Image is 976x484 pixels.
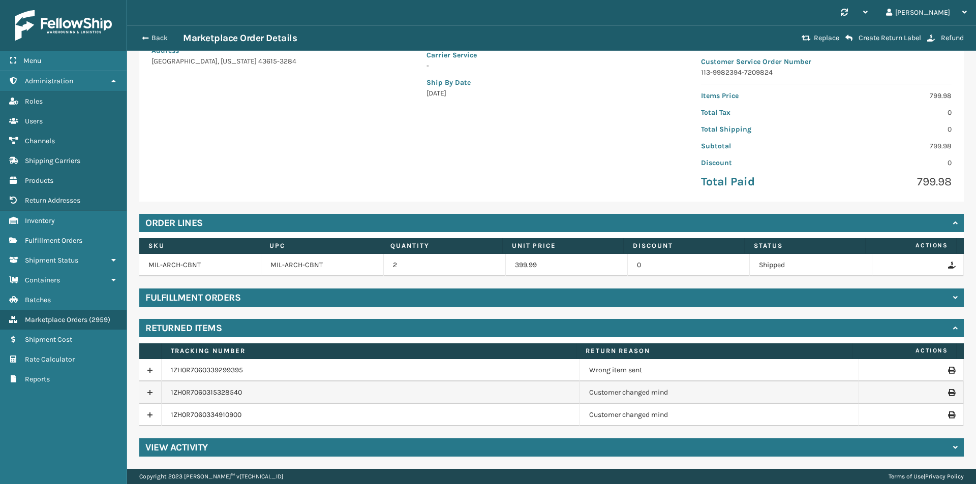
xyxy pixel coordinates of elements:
button: Refund [924,34,967,43]
td: 399.99 [506,254,628,276]
p: Subtotal [701,141,820,151]
p: [DATE] [426,88,677,99]
p: Carrier Service [426,50,677,60]
i: Print Return Label [948,367,954,374]
span: Actions [869,237,954,254]
p: - [426,60,677,71]
span: Rate Calculator [25,355,75,364]
label: SKU [148,241,251,250]
p: Items Price [701,90,820,101]
i: Refund Order Line [948,262,954,269]
span: Channels [25,137,55,145]
p: 799.98 [833,90,952,101]
a: Terms of Use [889,473,924,480]
span: Shipment Status [25,256,78,265]
p: Total Tax [701,107,820,118]
label: Status [754,241,856,250]
p: Total Shipping [701,124,820,135]
span: Menu [23,56,41,65]
span: Users [25,117,43,125]
span: Actions [856,342,954,359]
label: Unit Price [512,241,614,250]
span: Fulfillment Orders [25,236,82,245]
td: Customer changed mind [580,404,859,426]
span: Marketplace Orders [25,315,87,324]
i: Refund [927,35,935,42]
p: Customer Service Order Number [701,56,952,67]
td: MIL-ARCH-CBNT [261,254,383,276]
p: Discount [701,157,820,168]
label: Tracking number [171,346,567,356]
label: Return Reason [586,346,843,356]
a: Privacy Policy [925,473,964,480]
label: Quantity [390,241,493,250]
td: Customer changed mind [580,381,859,404]
i: Print Return Label [948,411,954,418]
span: Return Addresses [25,196,80,205]
span: Reports [25,375,50,383]
p: [GEOGRAPHIC_DATA] , [US_STATE] 43615-3284 [151,56,402,67]
a: 1ZH0R7060315328540 [171,388,242,397]
a: MIL-ARCH-CBNT [148,261,201,269]
span: Containers [25,276,60,284]
p: Total Paid [701,174,820,189]
h4: Order Lines [145,217,203,229]
span: Administration [25,77,73,85]
h4: View Activity [145,441,208,454]
p: 0 [833,157,952,168]
p: 799.98 [833,174,952,189]
p: 0 [833,107,952,118]
button: Create Return Label [842,34,924,43]
p: 0 [833,124,952,135]
p: Copyright 2023 [PERSON_NAME]™ v [TECHNICAL_ID] [139,469,283,484]
a: 1ZH0R7060339299395 [171,366,243,374]
h4: Returned Items [145,322,222,334]
span: Shipping Carriers [25,156,80,165]
p: 799.98 [833,141,952,151]
span: Roles [25,97,43,106]
span: Batches [25,296,51,304]
label: Discount [633,241,735,250]
h3: Marketplace Order Details [183,32,297,44]
h4: Fulfillment Orders [145,292,240,304]
button: Back [136,34,183,43]
div: | [889,469,964,484]
i: Print Return Label [948,389,954,396]
span: Inventory [25,216,55,225]
img: logo [15,10,112,41]
td: 2 [384,254,506,276]
span: Shipment Cost [25,335,72,344]
button: Replace [799,34,842,43]
td: 0 [628,254,750,276]
label: UPC [269,241,372,250]
span: Products [25,176,53,185]
p: Ship By Date [426,77,677,88]
i: Replace [802,35,811,42]
a: 1ZH0R7060334910900 [171,410,241,419]
i: Create Return Label [845,34,852,42]
p: 113-9982394-7209824 [701,67,952,78]
td: Shipped [750,254,872,276]
span: ( 2959 ) [89,315,110,324]
td: Wrong item sent [580,359,859,381]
